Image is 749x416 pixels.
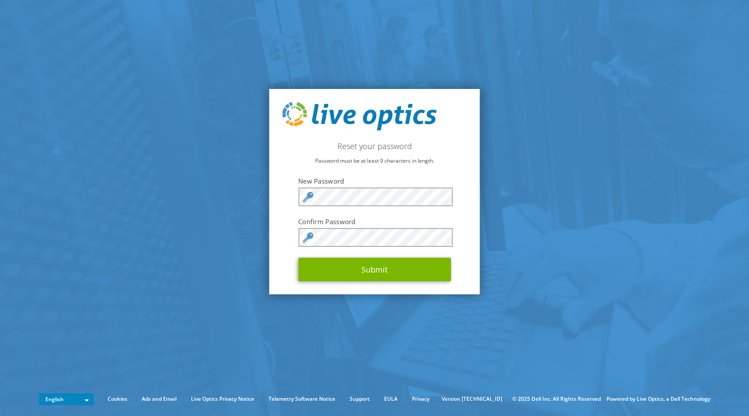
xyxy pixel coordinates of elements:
[606,394,710,404] li: Powered by Live Optics, a Dell Technology
[298,258,451,281] button: Submit
[298,177,451,185] label: New Password
[283,156,467,166] p: Password must be at least 9 characters in length.
[298,217,451,226] label: Confirm Password
[135,394,183,404] a: Ads and Email
[437,394,507,404] li: Version [TECHNICAL_ID]
[405,394,436,404] a: Privacy
[508,394,605,404] li: © 2025 Dell Inc. All Rights Reserved
[262,394,342,404] a: Telemetry Software Notice
[378,394,404,404] a: EULA
[343,394,376,404] a: Support
[184,394,261,404] a: Live Optics Privacy Notice
[283,102,437,131] img: live_optics_svg.svg
[101,394,134,404] a: Cookies
[283,141,467,151] h2: Reset your password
